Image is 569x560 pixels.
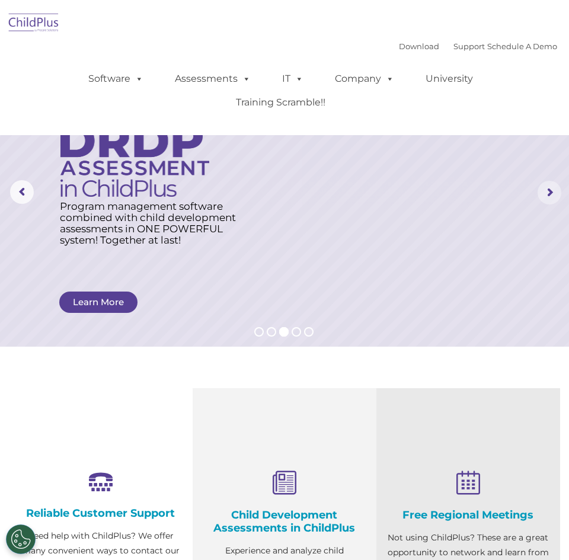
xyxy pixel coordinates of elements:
[6,524,36,554] button: Cookies Settings
[375,432,569,560] iframe: Chat Widget
[270,67,315,91] a: IT
[487,41,557,51] a: Schedule A Demo
[399,41,439,51] a: Download
[224,91,337,114] a: Training Scramble!!
[202,508,367,535] h4: Child Development Assessments in ChildPlus
[18,507,184,520] h4: Reliable Customer Support
[414,67,485,91] a: University
[399,41,557,51] font: |
[453,41,485,51] a: Support
[60,201,242,246] rs-layer: Program management software combined with child development assessments in ONE POWERFUL system! T...
[323,67,406,91] a: Company
[60,124,209,197] img: DRDP Assessment in ChildPlus
[59,292,138,313] a: Learn More
[163,67,263,91] a: Assessments
[6,9,62,37] img: ChildPlus by Procare Solutions
[76,67,155,91] a: Software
